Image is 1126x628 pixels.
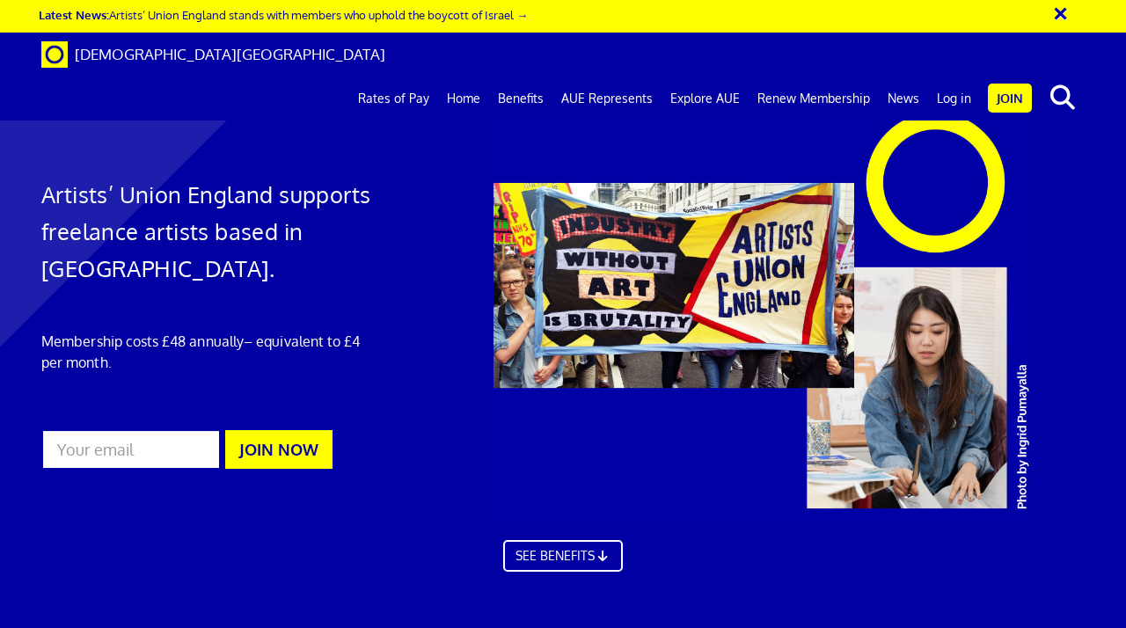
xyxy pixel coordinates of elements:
a: Home [438,77,489,120]
input: Your email [41,429,221,470]
button: JOIN NOW [225,430,333,469]
span: [DEMOGRAPHIC_DATA][GEOGRAPHIC_DATA] [75,45,385,63]
a: Renew Membership [749,77,879,120]
a: SEE BENEFITS [503,540,623,572]
a: Explore AUE [662,77,749,120]
a: Rates of Pay [349,77,438,120]
strong: Latest News: [39,7,109,22]
a: Log in [928,77,980,120]
a: Benefits [489,77,552,120]
a: Latest News:Artists’ Union England stands with members who uphold the boycott of Israel → [39,7,528,22]
h1: Artists’ Union England supports freelance artists based in [GEOGRAPHIC_DATA]. [41,176,371,287]
p: Membership costs £48 annually – equivalent to £4 per month. [41,331,371,373]
a: Brand [DEMOGRAPHIC_DATA][GEOGRAPHIC_DATA] [28,33,398,77]
a: News [879,77,928,120]
a: Join [988,84,1032,113]
button: search [1035,79,1089,116]
a: AUE Represents [552,77,662,120]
